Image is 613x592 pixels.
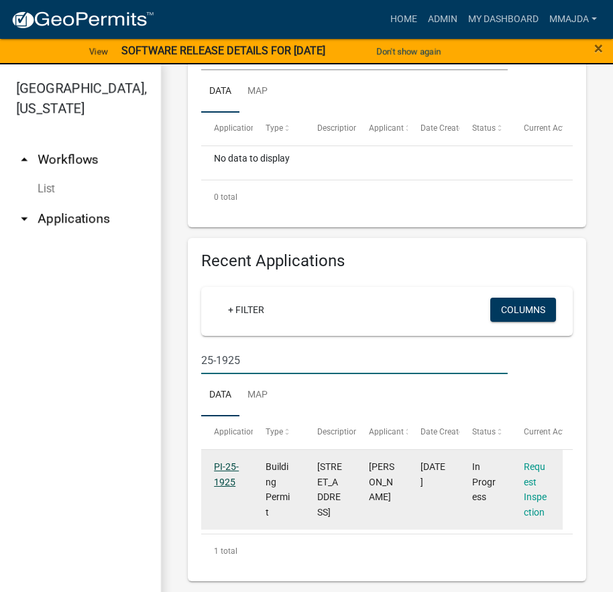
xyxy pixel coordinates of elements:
span: Date Created [421,123,467,133]
button: Close [594,40,603,56]
a: PI-25-1925 [214,461,239,487]
span: Type [266,427,283,436]
datatable-header-cell: Application Number [201,416,253,449]
i: arrow_drop_up [16,152,32,168]
span: Description [317,427,358,436]
a: Map [239,70,276,113]
datatable-header-cell: Type [253,113,304,145]
datatable-header-cell: Current Activity [511,113,563,145]
datatable-header-cell: Application Number [201,113,253,145]
a: Data [201,70,239,113]
span: Status [472,427,496,436]
span: 09/24/2025 [421,461,445,487]
a: + Filter [217,298,275,322]
input: Search for applications [201,347,508,374]
strong: SOFTWARE RELEASE DETAILS FOR [DATE] [121,44,325,57]
datatable-header-cell: Description [304,113,356,145]
a: Map [239,374,276,417]
datatable-header-cell: Status [459,113,511,145]
span: FREDERICK R RAGER [369,461,394,503]
span: Application Number [214,123,287,133]
a: mmajda [544,7,602,32]
button: Don't show again [371,40,446,62]
button: Columns [490,298,556,322]
span: Applicant [369,427,404,436]
span: Current Activity [524,123,579,133]
i: arrow_drop_down [16,211,32,227]
span: Type [266,123,283,133]
a: My Dashboard [463,7,544,32]
datatable-header-cell: Description [304,416,356,449]
datatable-header-cell: Applicant [356,113,408,145]
span: Status [472,123,496,133]
a: Data [201,374,239,417]
span: Applicant [369,123,404,133]
datatable-header-cell: Current Activity [511,416,563,449]
datatable-header-cell: Applicant [356,416,408,449]
datatable-header-cell: Status [459,416,511,449]
a: Home [385,7,423,32]
span: Building Permit [266,461,290,518]
div: No data to display [201,146,573,180]
span: Application Number [214,427,287,436]
datatable-header-cell: Date Created [408,416,459,449]
span: × [594,39,603,58]
a: Admin [423,7,463,32]
datatable-header-cell: Type [253,416,304,449]
span: Date Created [421,427,467,436]
datatable-header-cell: Date Created [408,113,459,145]
span: 475 Stonebridge PkwyValparaiso [317,461,342,518]
div: 0 total [201,180,573,214]
div: 1 total [201,534,573,568]
a: Request Inspection [524,461,547,518]
span: Current Activity [524,427,579,436]
a: View [84,40,113,62]
span: Description [317,123,358,133]
span: In Progress [472,461,496,503]
h4: Recent Applications [201,251,573,271]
